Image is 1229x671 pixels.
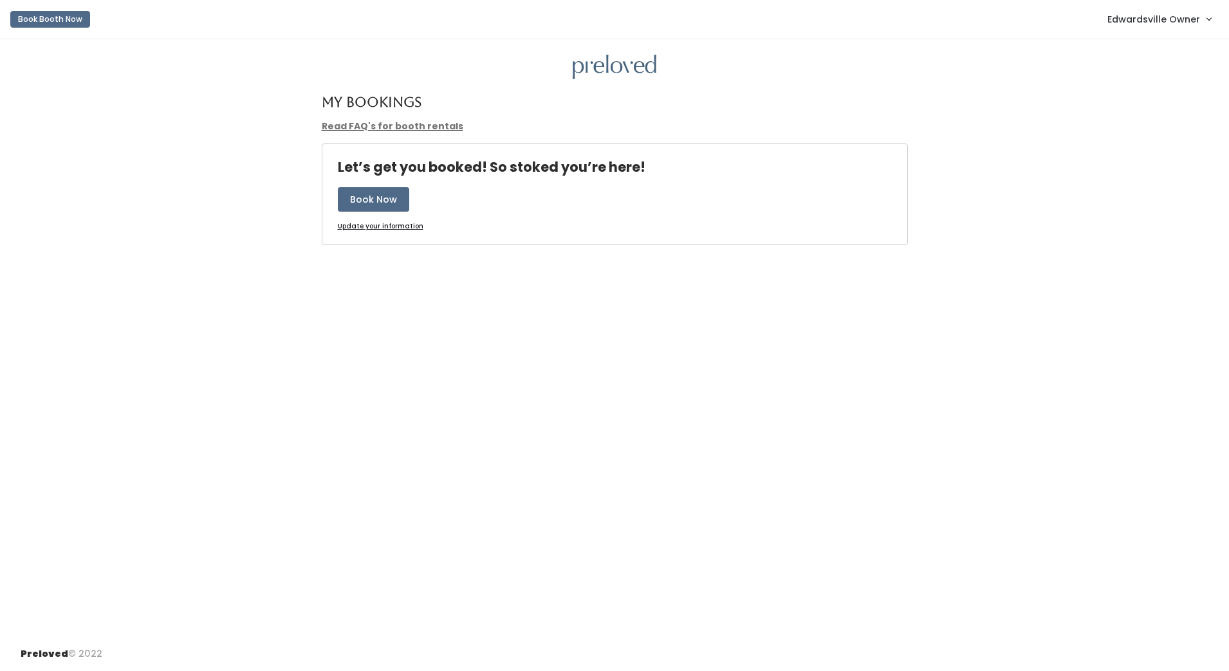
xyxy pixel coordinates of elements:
div: © 2022 [21,637,102,661]
img: preloved logo [573,55,656,80]
span: Edwardsville Owner [1107,12,1200,26]
span: Preloved [21,647,68,660]
u: Update your information [338,221,423,231]
h4: Let’s get you booked! So stoked you’re here! [338,160,645,174]
a: Book Booth Now [10,5,90,33]
h4: My Bookings [322,95,421,109]
a: Update your information [338,222,423,232]
a: Edwardsville Owner [1095,5,1224,33]
button: Book Now [338,187,409,212]
a: Read FAQ's for booth rentals [322,120,463,133]
button: Book Booth Now [10,11,90,28]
